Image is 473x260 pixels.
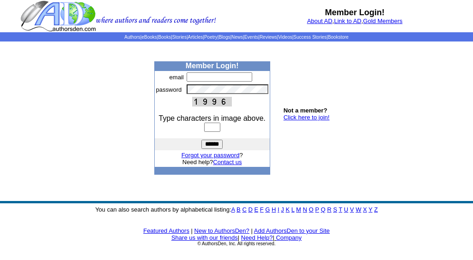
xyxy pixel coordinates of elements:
[321,206,325,213] a: Q
[231,35,243,40] a: News
[143,227,189,234] a: Featured Authors
[158,35,171,40] a: Books
[265,206,270,213] a: G
[356,206,361,213] a: W
[238,234,239,241] font: |
[325,8,385,17] b: Member Login!
[333,206,337,213] a: S
[328,35,349,40] a: Bookstore
[156,86,182,93] font: password
[191,227,193,234] font: |
[276,234,302,241] a: Company
[182,152,240,159] a: Forgot your password
[248,206,252,213] a: D
[307,18,403,24] font: , ,
[339,206,342,213] a: T
[273,234,302,241] font: |
[192,97,232,106] img: This Is CAPTCHA Image
[182,152,243,159] font: ?
[363,18,402,24] a: Gold Members
[124,35,140,40] a: Authors
[213,159,242,165] a: Contact us
[260,206,264,213] a: F
[344,206,348,213] a: U
[244,35,259,40] a: Events
[278,35,292,40] a: Videos
[254,206,258,213] a: E
[218,35,230,40] a: Blogs
[182,159,242,165] font: Need help?
[369,206,372,213] a: Y
[172,35,187,40] a: Stories
[170,74,184,81] font: email
[159,114,266,122] font: Type characters in image above.
[231,206,235,213] a: A
[188,35,203,40] a: Articles
[315,206,319,213] a: P
[194,227,249,234] a: New to AuthorsDen?
[374,206,378,213] a: Z
[171,234,238,241] a: Share us with our friends
[281,206,284,213] a: J
[350,206,354,213] a: V
[251,227,252,234] font: |
[284,107,327,114] b: Not a member?
[141,35,157,40] a: eBooks
[241,234,273,241] a: Need Help?
[254,227,330,234] a: Add AuthorsDen to your Site
[363,206,367,213] a: X
[303,206,307,213] a: N
[197,241,275,246] font: © AuthorsDen, Inc. All rights reserved.
[272,206,276,213] a: H
[327,206,331,213] a: R
[236,206,241,213] a: B
[204,35,218,40] a: Poetry
[334,18,361,24] a: Link to AD
[293,35,327,40] a: Success Stories
[95,206,378,213] font: You can also search authors by alphabetical listing:
[260,35,277,40] a: Reviews
[242,206,246,213] a: C
[309,206,314,213] a: O
[307,18,333,24] a: About AD
[285,206,290,213] a: K
[296,206,301,213] a: M
[291,206,295,213] a: L
[124,35,348,40] span: | | | | | | | | | | | |
[186,62,239,70] b: Member Login!
[278,206,279,213] a: I
[284,114,330,121] a: Click here to join!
